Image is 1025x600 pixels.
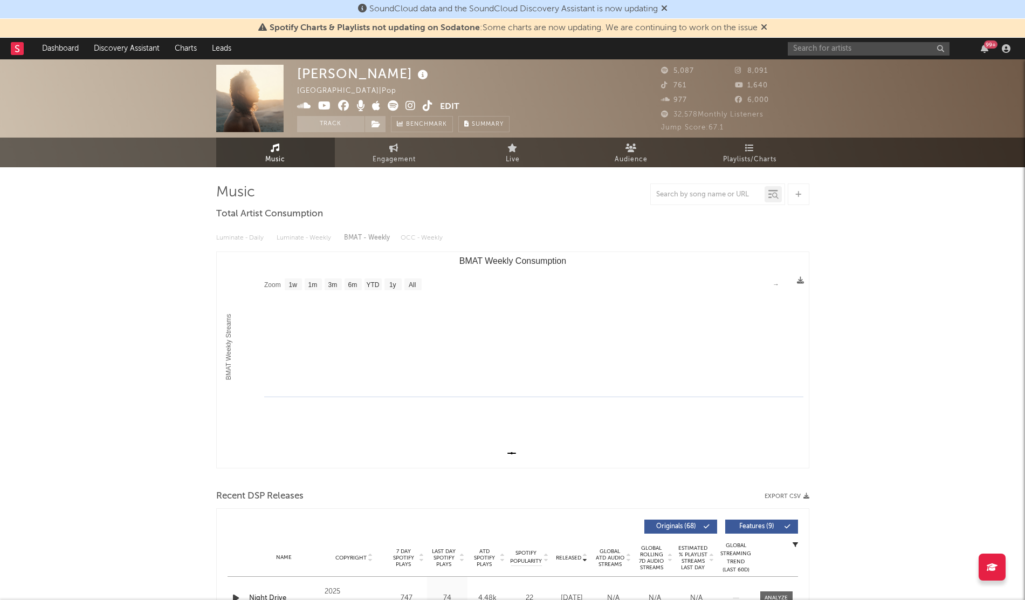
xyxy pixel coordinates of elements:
span: Engagement [373,153,416,166]
div: [GEOGRAPHIC_DATA] | Pop [297,85,409,98]
text: All [408,281,415,289]
span: Last Day Spotify Plays [430,548,458,568]
a: Dashboard [35,38,86,59]
span: Audience [615,153,648,166]
button: Track [297,116,364,132]
text: 1m [308,281,317,289]
text: 1y [389,281,396,289]
div: [PERSON_NAME] [297,65,431,83]
div: 99 + [984,40,998,49]
span: 32,578 Monthly Listeners [661,111,763,118]
text: 1w [288,281,297,289]
span: 977 [661,97,687,104]
span: Originals ( 68 ) [651,523,701,530]
svg: BMAT Weekly Consumption [217,252,809,468]
span: Benchmark [406,118,447,131]
span: 6,000 [735,97,769,104]
span: Dismiss [761,24,767,32]
a: Benchmark [391,116,453,132]
button: Summary [458,116,510,132]
span: Total Artist Consumption [216,208,323,221]
span: Spotify Popularity [510,549,542,565]
span: 8,091 [735,67,768,74]
span: Estimated % Playlist Streams Last Day [678,545,708,571]
a: Music [216,138,335,167]
span: : Some charts are now updating. We are continuing to work on the issue [270,24,758,32]
text: 6m [348,281,357,289]
span: 5,087 [661,67,694,74]
text: YTD [366,281,379,289]
text: 3m [328,281,337,289]
span: ATD Spotify Plays [470,548,499,568]
span: 7 Day Spotify Plays [389,548,418,568]
span: Jump Score: 67.1 [661,124,724,131]
span: Dismiss [661,5,668,13]
span: Features ( 9 ) [732,523,782,530]
span: Summary [472,121,504,127]
span: Music [265,153,285,166]
button: 99+ [981,44,988,53]
button: Originals(68) [644,520,717,534]
span: Recent DSP Releases [216,490,304,503]
a: Audience [572,138,691,167]
button: Edit [440,100,459,114]
button: Features(9) [725,520,798,534]
text: Zoom [264,281,281,289]
a: Live [453,138,572,167]
button: Export CSV [765,493,809,500]
a: Discovery Assistant [86,38,167,59]
span: Playlists/Charts [723,153,776,166]
text: BMAT Weekly Consumption [459,256,566,265]
span: Copyright [335,555,367,561]
input: Search by song name or URL [651,190,765,199]
a: Playlists/Charts [691,138,809,167]
div: Global Streaming Trend (Last 60D) [720,542,752,574]
text: BMAT Weekly Streams [224,314,232,380]
div: Name [249,554,320,562]
span: 761 [661,82,686,89]
a: Charts [167,38,204,59]
span: Global Rolling 7D Audio Streams [637,545,666,571]
span: Live [506,153,520,166]
span: 1,640 [735,82,768,89]
span: Spotify Charts & Playlists not updating on Sodatone [270,24,480,32]
span: Released [556,555,581,561]
a: Leads [204,38,239,59]
text: → [773,281,779,288]
input: Search for artists [788,42,950,56]
span: SoundCloud data and the SoundCloud Discovery Assistant is now updating [369,5,658,13]
a: Engagement [335,138,453,167]
span: Global ATD Audio Streams [595,548,625,568]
